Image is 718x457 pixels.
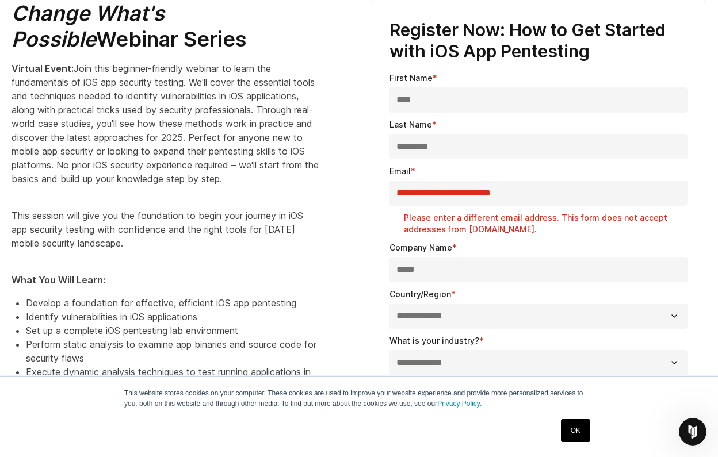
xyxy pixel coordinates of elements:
[26,296,320,310] li: Develop a foundation for effective, efficient iOS app pentesting
[389,120,432,129] span: Last Name
[26,324,320,337] li: Set up a complete iOS pentesting lab environment
[26,337,320,365] li: Perform static analysis to examine app binaries and source code for security flaws
[561,419,590,442] a: OK
[26,365,320,393] li: Execute dynamic analysis techniques to test running applications in real-time
[389,243,452,252] span: Company Name
[389,20,688,63] h3: Register Now: How to Get Started with iOS App Pentesting
[389,289,451,299] span: Country/Region
[389,166,411,176] span: Email
[12,63,319,185] span: Join this beginner-friendly webinar to learn the fundamentals of iOS app security testing. We'll ...
[12,63,74,74] strong: Virtual Event:
[12,1,320,52] h2: Webinar Series
[12,274,105,286] strong: What You Will Learn:
[404,212,688,235] label: Please enter a different email address. This form does not accept addresses from [DOMAIN_NAME].
[437,400,482,408] a: Privacy Policy.
[389,73,433,83] span: First Name
[679,418,706,446] iframe: Intercom live chat
[12,1,165,52] em: Change What's Possible
[26,310,320,324] li: Identify vulnerabilities in iOS applications
[124,388,594,409] p: This website stores cookies on your computer. These cookies are used to improve your website expe...
[12,210,303,249] span: This session will give you the foundation to begin your journey in iOS app security testing with ...
[389,336,479,345] span: What is your industry?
